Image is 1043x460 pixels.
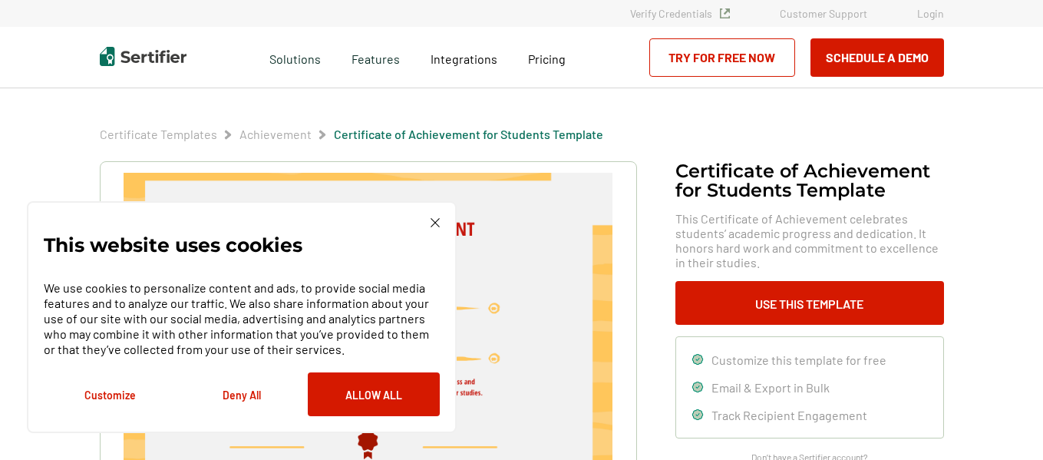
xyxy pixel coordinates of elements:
div: Breadcrumb [100,127,603,142]
span: Features [352,48,400,67]
p: We use cookies to personalize content and ads, to provide social media features and to analyze ou... [44,280,440,357]
button: Use This Template [675,281,944,325]
span: Customize this template for free [711,352,886,367]
img: Sertifier | Digital Credentialing Platform [100,47,186,66]
a: Verify Credentials [630,7,730,20]
h1: Certificate of Achievement for Students Template [675,161,944,200]
a: Integrations [431,48,497,67]
button: Customize [44,372,176,416]
button: Schedule a Demo [810,38,944,77]
a: Certificate Templates [100,127,217,141]
span: Certificate Templates [100,127,217,142]
span: This Certificate of Achievement celebrates students’ academic progress and dedication. It honors ... [675,211,944,270]
button: Allow All [308,372,440,416]
img: Cookie Popup Close [431,218,440,227]
a: Try for Free Now [649,38,795,77]
span: Pricing [528,51,566,66]
span: Solutions [269,48,321,67]
span: Achievement [239,127,312,142]
span: Integrations [431,51,497,66]
a: Login [917,7,944,20]
p: This website uses cookies [44,237,302,253]
a: Customer Support [780,7,867,20]
iframe: Chat Widget [966,386,1043,460]
button: Deny All [176,372,308,416]
a: Certificate of Achievement for Students Template [334,127,603,141]
a: Pricing [528,48,566,67]
span: Track Recipient Engagement [711,408,867,422]
span: Certificate of Achievement for Students Template [334,127,603,142]
a: Achievement [239,127,312,141]
span: Email & Export in Bulk [711,380,830,395]
img: Verified [720,8,730,18]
